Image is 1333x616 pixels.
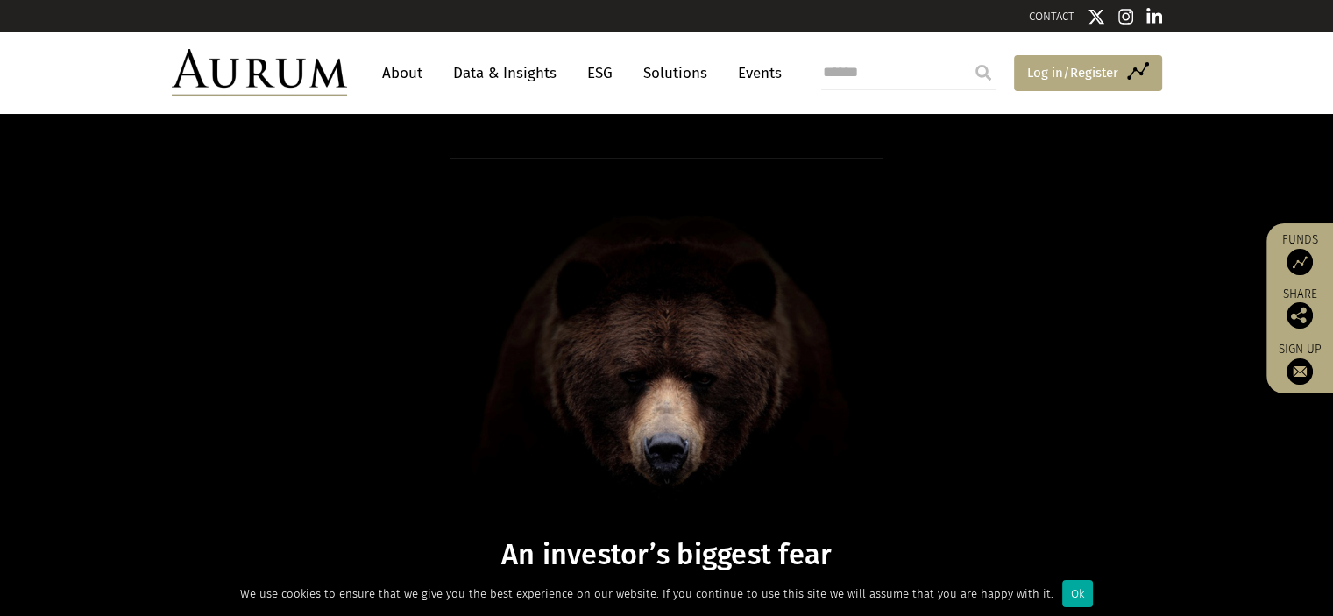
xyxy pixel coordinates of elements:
input: Submit [966,55,1001,90]
span: Log in/Register [1027,62,1118,83]
img: Linkedin icon [1146,8,1162,25]
a: Log in/Register [1014,55,1162,92]
a: Sign up [1275,342,1324,385]
a: ESG [578,57,621,89]
img: Access Funds [1287,249,1313,275]
img: Twitter icon [1088,8,1105,25]
img: Share this post [1287,302,1313,329]
a: Funds [1275,232,1324,275]
a: Data & Insights [444,57,565,89]
a: About [373,57,431,89]
a: CONTACT [1029,10,1074,23]
div: Ok [1062,580,1093,607]
img: Sign up to our newsletter [1287,358,1313,385]
a: Events [729,57,782,89]
img: Aurum [172,49,347,96]
a: Solutions [635,57,716,89]
div: Share [1275,288,1324,329]
h1: An investor’s biggest fear [329,538,1005,572]
img: Instagram icon [1118,8,1134,25]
